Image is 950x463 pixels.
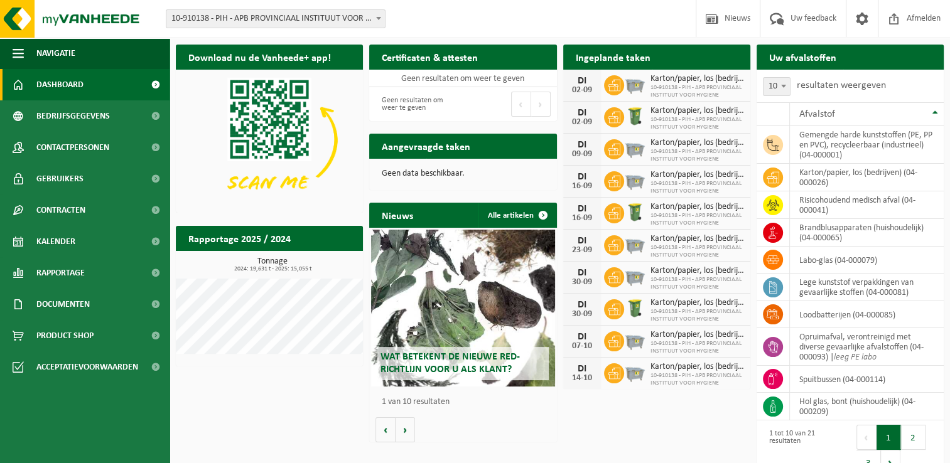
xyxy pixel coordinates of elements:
[36,289,90,320] span: Documenten
[650,148,744,163] span: 10-910138 - PIH - APB PROVINCIAAL INSTITUUT VOOR HYGIENE
[182,266,363,272] span: 2024: 19,631 t - 2025: 15,055 t
[369,203,426,227] h2: Nieuws
[569,86,595,95] div: 02-09
[650,308,744,323] span: 10-910138 - PIH - APB PROVINCIAAL INSTITUUT VOOR HYGIENE
[569,204,595,214] div: DI
[569,310,595,319] div: 30-09
[569,182,595,191] div: 16-09
[650,106,744,116] span: Karton/papier, los (bedrijven)
[790,164,944,191] td: karton/papier, los (bedrijven) (04-000026)
[790,191,944,219] td: risicohoudend medisch afval (04-000041)
[834,353,877,362] i: leeg PE labo
[650,298,744,308] span: Karton/papier, los (bedrijven)
[790,328,944,366] td: opruimafval, verontreinigd met diverse gevaarlijke afvalstoffen (04-000093) |
[790,366,944,393] td: spuitbussen (04-000114)
[650,372,744,387] span: 10-910138 - PIH - APB PROVINCIAAL INSTITUUT VOOR HYGIENE
[531,92,551,117] button: Next
[624,169,645,191] img: WB-2500-GAL-GY-01
[650,170,744,180] span: Karton/papier, los (bedrijven)
[650,234,744,244] span: Karton/papier, los (bedrijven)
[176,45,343,69] h2: Download nu de Vanheede+ app!
[790,126,944,164] td: gemengde harde kunststoffen (PE, PP en PVC), recycleerbaar (industrieel) (04-000001)
[790,393,944,420] td: hol glas, bont (huishoudelijk) (04-000209)
[624,265,645,287] img: WB-2500-GAL-GY-01
[569,150,595,159] div: 09-09
[624,105,645,127] img: WB-0240-HPE-GN-50
[36,69,84,100] span: Dashboard
[569,246,595,255] div: 23-09
[36,38,75,69] span: Navigatie
[381,352,520,374] span: Wat betekent de nieuwe RED-richtlijn voor u als klant?
[36,257,85,289] span: Rapportage
[624,73,645,95] img: WB-2500-GAL-GY-01
[166,9,386,28] span: 10-910138 - PIH - APB PROVINCIAAL INSTITUUT VOOR HYGIENE - ANTWERPEN
[569,236,595,246] div: DI
[166,10,385,28] span: 10-910138 - PIH - APB PROVINCIAAL INSTITUUT VOOR HYGIENE - ANTWERPEN
[563,45,663,69] h2: Ingeplande taken
[569,76,595,86] div: DI
[650,362,744,372] span: Karton/papier, los (bedrijven)
[650,330,744,340] span: Karton/papier, los (bedrijven)
[569,214,595,223] div: 16-09
[569,268,595,278] div: DI
[396,417,415,442] button: Volgende
[36,100,110,132] span: Bedrijfsgegevens
[371,230,554,386] a: Wat betekent de nieuwe RED-richtlijn voor u als klant?
[569,364,595,374] div: DI
[269,250,362,275] a: Bekijk rapportage
[790,301,944,328] td: loodbatterijen (04-000085)
[650,116,744,131] span: 10-910138 - PIH - APB PROVINCIAAL INSTITUUT VOOR HYGIENE
[382,398,550,407] p: 1 van 10 resultaten
[650,180,744,195] span: 10-910138 - PIH - APB PROVINCIAAL INSTITUUT VOOR HYGIENE
[36,132,109,163] span: Contactpersonen
[650,212,744,227] span: 10-910138 - PIH - APB PROVINCIAAL INSTITUUT VOOR HYGIENE
[650,266,744,276] span: Karton/papier, los (bedrijven)
[624,137,645,159] img: WB-2500-GAL-GY-01
[369,70,556,87] td: Geen resultaten om weer te geven
[182,257,363,272] h3: Tonnage
[36,194,85,226] span: Contracten
[369,134,483,158] h2: Aangevraagde taken
[790,219,944,247] td: brandblusapparaten (huishoudelijk) (04-000065)
[790,274,944,301] td: lege kunststof verpakkingen van gevaarlijke stoffen (04-000081)
[650,276,744,291] span: 10-910138 - PIH - APB PROVINCIAAL INSTITUUT VOOR HYGIENE
[799,109,835,119] span: Afvalstof
[624,233,645,255] img: WB-2500-GAL-GY-01
[569,108,595,118] div: DI
[569,172,595,182] div: DI
[569,332,595,342] div: DI
[176,226,303,250] h2: Rapportage 2025 / 2024
[757,45,849,69] h2: Uw afvalstoffen
[790,247,944,274] td: labo-glas (04-000079)
[569,342,595,351] div: 07-10
[650,202,744,212] span: Karton/papier, los (bedrijven)
[764,78,790,95] span: 10
[369,45,490,69] h2: Certificaten & attesten
[569,300,595,310] div: DI
[36,320,94,351] span: Product Shop
[650,340,744,355] span: 10-910138 - PIH - APB PROVINCIAAL INSTITUUT VOOR HYGIENE
[650,244,744,259] span: 10-910138 - PIH - APB PROVINCIAAL INSTITUUT VOOR HYGIENE
[478,203,556,228] a: Alle artikelen
[569,140,595,150] div: DI
[375,417,396,442] button: Vorige
[375,90,456,118] div: Geen resultaten om weer te geven
[797,80,886,90] label: resultaten weergeven
[856,425,877,450] button: Previous
[763,77,791,96] span: 10
[176,70,363,210] img: Download de VHEPlus App
[624,297,645,319] img: WB-0240-HPE-GN-50
[901,425,926,450] button: 2
[650,74,744,84] span: Karton/papier, los (bedrijven)
[877,425,901,450] button: 1
[382,169,544,178] p: Geen data beschikbaar.
[569,118,595,127] div: 02-09
[36,163,84,194] span: Gebruikers
[36,351,138,383] span: Acceptatievoorwaarden
[650,84,744,99] span: 10-910138 - PIH - APB PROVINCIAAL INSTITUUT VOOR HYGIENE
[511,92,531,117] button: Previous
[36,226,75,257] span: Kalender
[650,138,744,148] span: Karton/papier, los (bedrijven)
[569,278,595,287] div: 30-09
[624,329,645,351] img: WB-2500-GAL-GY-01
